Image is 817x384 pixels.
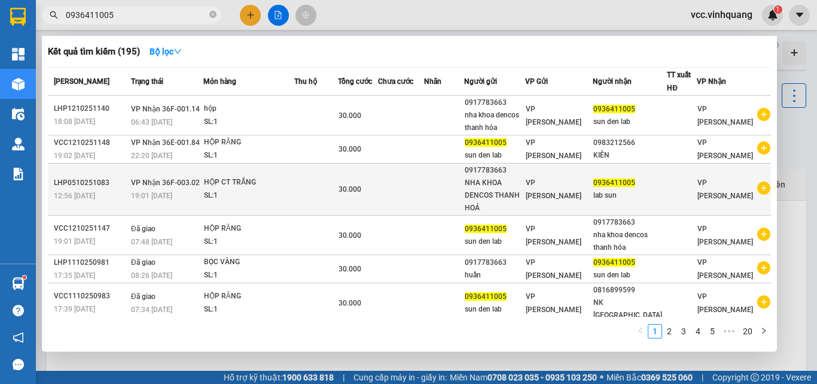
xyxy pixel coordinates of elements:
[465,256,525,269] div: 0917783663
[757,182,770,195] span: plus-circle
[720,324,739,338] span: •••
[465,164,525,177] div: 0917783663
[54,256,127,269] div: LHP1110250981
[663,325,676,338] a: 2
[465,269,525,282] div: huấn
[339,185,361,193] span: 30.000
[697,77,726,86] span: VP Nhận
[54,305,95,313] span: 17:39 [DATE]
[204,189,294,202] div: SL: 1
[204,235,294,249] div: SL: 1
[677,325,690,338] a: 3
[204,136,294,149] div: HỘP RĂNG
[54,237,95,246] span: 19:01 [DATE]
[12,78,25,90] img: warehouse-icon
[662,324,676,338] li: 2
[131,179,200,187] span: VP Nhận 36F-003.02
[54,222,127,235] div: VCC1210251147
[54,137,127,149] div: VCC1210251148
[339,299,361,307] span: 30.000
[54,77,109,86] span: [PERSON_NAME]
[173,47,182,56] span: down
[339,145,361,153] span: 30.000
[131,77,163,86] span: Trạng thái
[526,138,581,160] span: VP [PERSON_NAME]
[757,295,770,309] span: plus-circle
[760,327,767,334] span: right
[465,303,525,316] div: sun den lab
[50,11,58,19] span: search
[131,258,156,267] span: Đã giao
[131,225,156,233] span: Đã giao
[339,265,361,273] span: 30.000
[54,290,127,303] div: VCC1110250983
[13,332,24,343] span: notification
[131,152,172,160] span: 22:20 [DATE]
[54,117,95,126] span: 18:08 [DATE]
[465,235,525,248] div: sun den lab
[209,11,217,18] span: close-circle
[465,177,525,214] div: NHA KHOA DENCOS THANH HOÁ
[23,276,26,279] sup: 1
[739,324,757,338] li: 20
[705,324,720,338] li: 5
[204,116,294,129] div: SL: 1
[697,138,753,160] span: VP [PERSON_NAME]
[204,149,294,162] div: SL: 1
[54,192,95,200] span: 12:56 [DATE]
[54,102,127,115] div: LHP1210251140
[697,225,753,246] span: VP [PERSON_NAME]
[465,96,525,109] div: 0917783663
[378,77,413,86] span: Chưa cước
[648,324,662,338] li: 1
[12,138,25,150] img: warehouse-icon
[697,292,753,314] span: VP [PERSON_NAME]
[757,324,771,338] li: Next Page
[465,225,507,233] span: 0936411005
[54,271,95,280] span: 17:35 [DATE]
[593,258,635,267] span: 0936411005
[339,231,361,240] span: 30.000
[757,108,770,121] span: plus-circle
[204,303,294,316] div: SL: 1
[593,77,632,86] span: Người nhận
[691,324,705,338] li: 4
[526,105,581,126] span: VP [PERSON_NAME]
[204,290,294,303] div: HỘP RĂNG
[66,8,207,22] input: Tìm tên, số ĐT hoặc mã đơn
[424,77,441,86] span: Nhãn
[140,42,191,61] button: Bộ lọcdown
[757,141,770,155] span: plus-circle
[13,359,24,370] span: message
[757,261,770,274] span: plus-circle
[465,149,525,162] div: sun den lab
[465,292,507,301] span: 0936411005
[593,297,666,322] div: NK [GEOGRAPHIC_DATA]
[526,225,581,246] span: VP [PERSON_NAME]
[84,20,246,33] strong: CÔNG TY TNHH VĨNH QUANG
[12,48,25,61] img: dashboard-icon
[131,105,200,113] span: VP Nhận 36F-001.14
[12,277,25,290] img: warehouse-icon
[10,8,26,26] img: logo-vxr
[131,306,172,314] span: 07:34 [DATE]
[697,105,753,126] span: VP [PERSON_NAME]
[593,116,666,128] div: sun den lab
[204,102,294,116] div: hộp
[48,46,140,58] h3: Kết quả tìm kiếm ( 195 )
[338,77,372,86] span: Tổng cước
[339,111,361,120] span: 30.000
[593,189,666,202] div: lab sun
[691,325,705,338] a: 4
[525,77,548,86] span: VP Gửi
[150,47,182,56] strong: Bộ lọc
[12,108,25,120] img: warehouse-icon
[593,229,666,254] div: nha khoa dencos thanh hóa
[131,271,172,280] span: 08:26 [DATE]
[697,258,753,280] span: VP [PERSON_NAME]
[131,238,172,246] span: 07:48 [DATE]
[131,192,172,200] span: 19:01 [DATE]
[131,292,156,301] span: Đã giao
[13,305,24,316] span: question-circle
